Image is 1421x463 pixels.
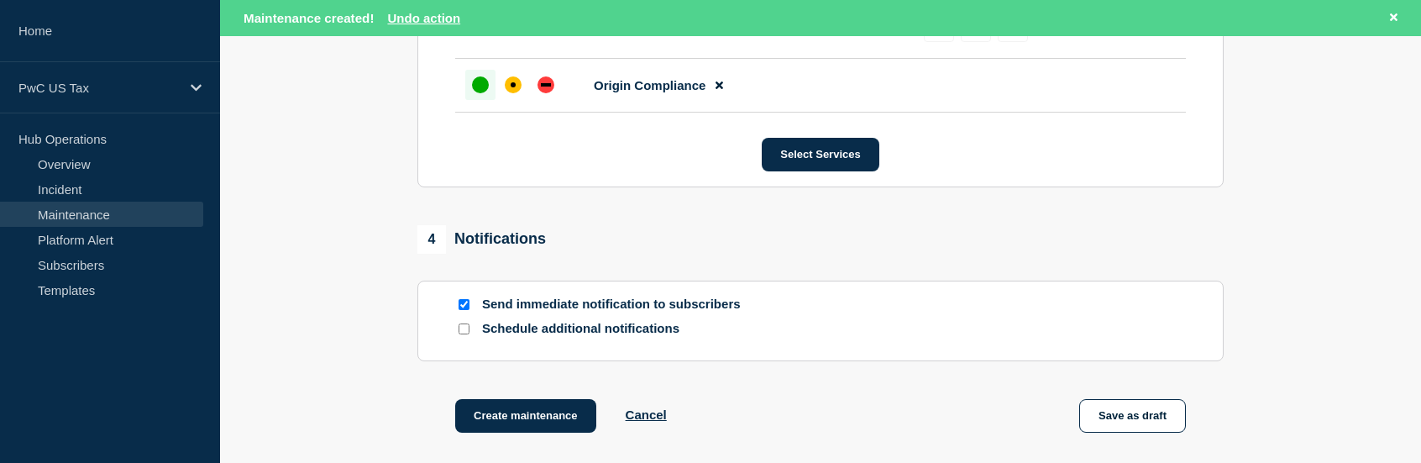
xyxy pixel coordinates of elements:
button: Create maintenance [455,399,596,433]
span: Origin Compliance [594,78,705,92]
span: 4 [417,225,446,254]
input: Send immediate notification to subscribers [459,299,469,310]
button: Select Services [762,138,878,171]
button: Cancel [626,408,667,422]
div: affected [505,76,522,93]
p: Schedule additional notifications [482,321,751,337]
div: down [537,76,554,93]
div: Notifications [417,225,546,254]
span: Maintenance created! [244,11,374,25]
button: Undo action [387,11,460,25]
button: Save as draft [1079,399,1186,433]
div: up [472,76,489,93]
p: PwC US Tax [18,81,180,95]
p: Send immediate notification to subscribers [482,297,751,313]
input: Schedule additional notifications [459,324,469,334]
